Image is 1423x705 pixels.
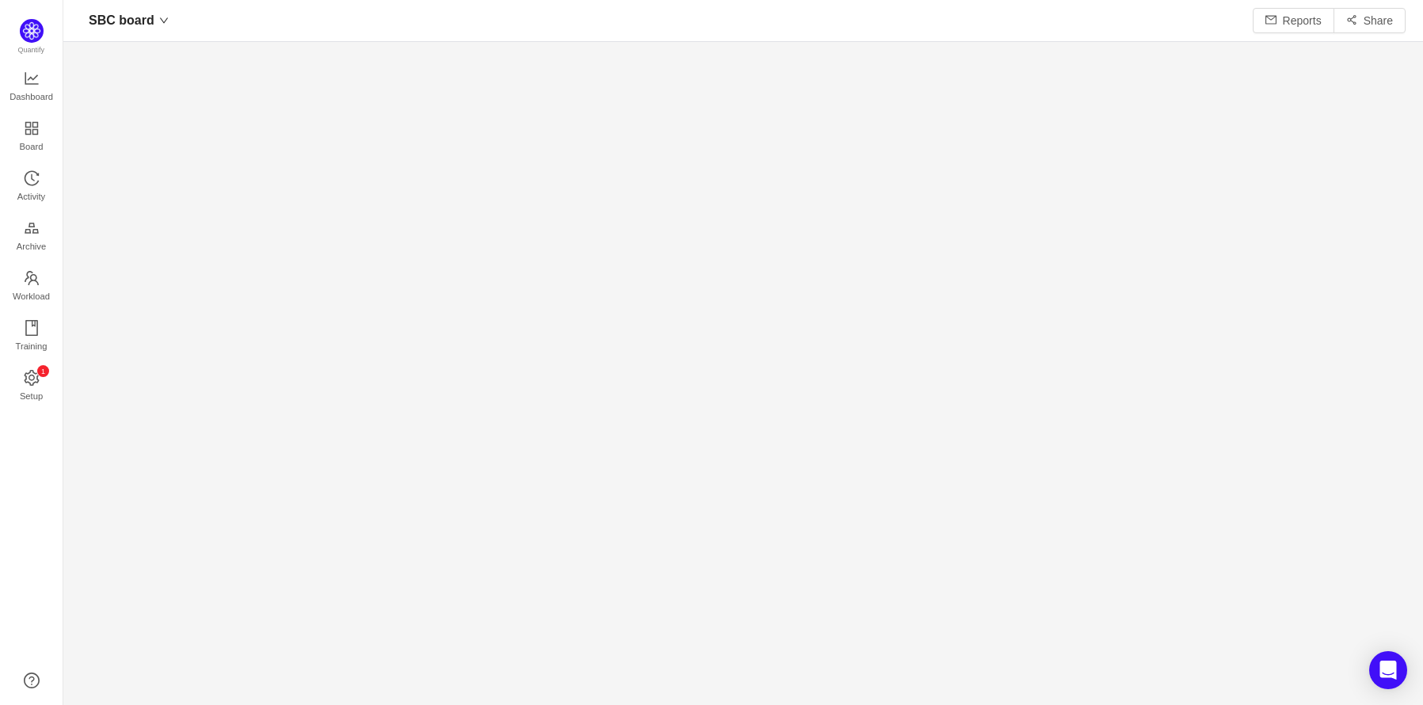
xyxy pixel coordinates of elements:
span: Setup [20,380,43,412]
div: Open Intercom Messenger [1369,651,1407,689]
button: icon: share-altShare [1334,8,1406,33]
span: Quantify [18,46,45,54]
span: SBC board [89,8,154,33]
span: Training [15,330,47,362]
i: icon: setting [24,370,40,386]
i: icon: team [24,270,40,286]
button: icon: mailReports [1253,8,1334,33]
a: Archive [24,221,40,253]
i: icon: appstore [24,120,40,136]
i: icon: line-chart [24,70,40,86]
a: icon: question-circle [24,673,40,688]
span: Workload [13,280,50,312]
a: icon: settingSetup [24,371,40,402]
span: Activity [17,181,45,212]
span: Archive [17,231,46,262]
i: icon: down [159,16,169,25]
sup: 1 [37,365,49,377]
a: Training [24,321,40,352]
a: Workload [24,271,40,303]
span: Dashboard [10,81,53,112]
i: icon: book [24,320,40,336]
i: icon: history [24,170,40,186]
a: Activity [24,171,40,203]
a: Dashboard [24,71,40,103]
i: icon: gold [24,220,40,236]
a: Board [24,121,40,153]
img: Quantify [20,19,44,43]
span: Board [20,131,44,162]
p: 1 [40,365,44,377]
